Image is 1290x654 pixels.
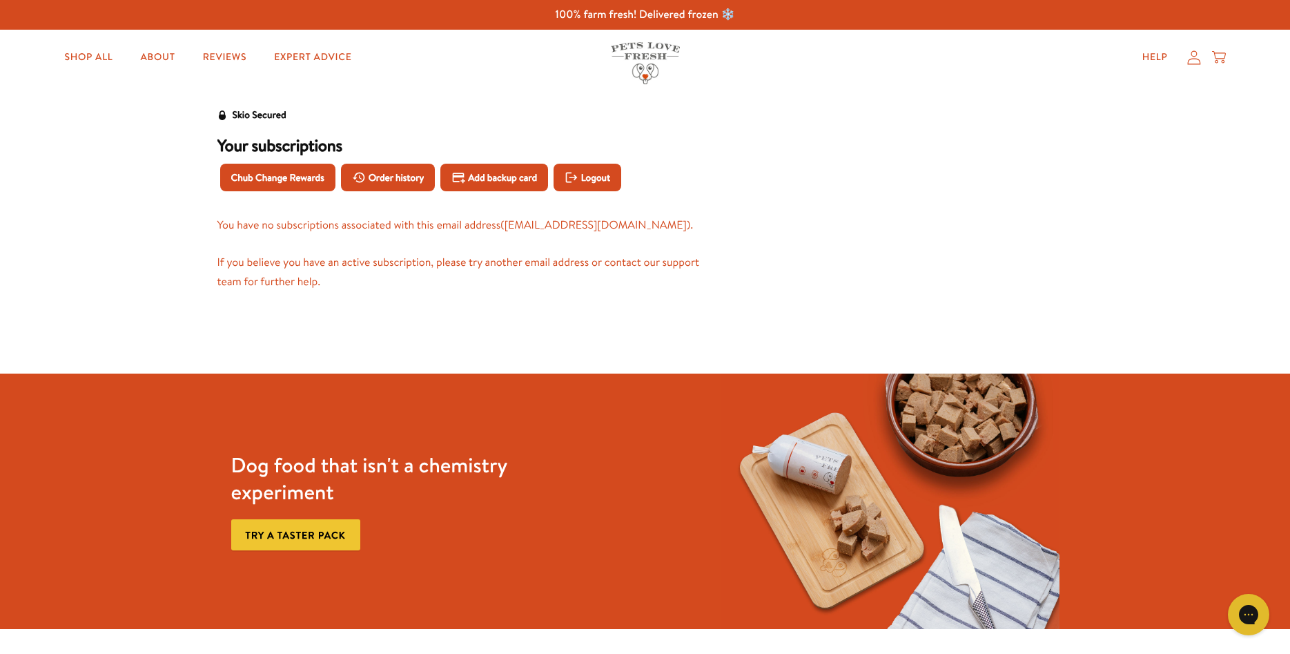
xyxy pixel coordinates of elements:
h3: Your subscriptions [217,135,710,155]
svg: Security [217,110,227,120]
a: Help [1131,44,1179,71]
div: You have no subscriptions associated with this email address ([EMAIL_ADDRESS][DOMAIN_NAME]) . If ... [217,216,710,291]
span: Order history [369,170,424,185]
a: Reviews [192,44,257,71]
span: Add backup card [468,170,537,185]
span: Chub Change Rewards [231,170,324,185]
div: Skio Secured [233,107,286,124]
img: Pets Love Fresh [611,42,680,84]
a: About [130,44,186,71]
a: Expert Advice [263,44,362,71]
a: Try a taster pack [231,519,360,550]
button: Chub Change Rewards [220,164,335,191]
h3: Dog food that isn't a chemistry experiment [231,452,570,506]
button: Order history [341,164,436,191]
button: Logout [554,164,621,191]
button: Add backup card [440,164,548,191]
span: Logout [581,170,610,185]
a: Skio Secured [217,107,286,135]
iframe: Gorgias live chat messenger [1221,589,1276,640]
a: Shop All [53,44,124,71]
img: Fussy [721,374,1059,629]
